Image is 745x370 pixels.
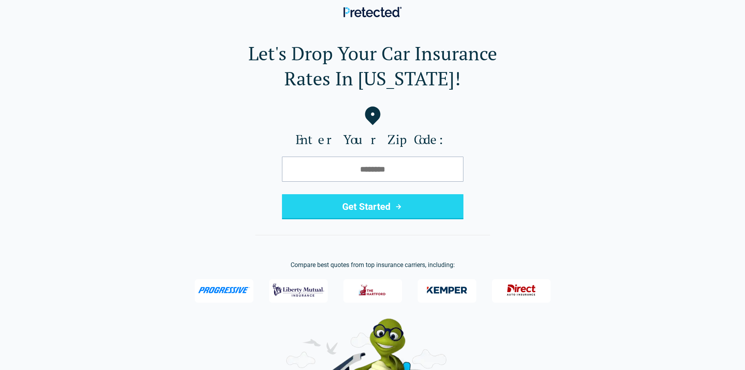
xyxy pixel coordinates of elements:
[13,41,732,91] h1: Let's Drop Your Car Insurance Rates In [US_STATE]!
[421,280,473,300] img: Kemper
[282,194,463,219] button: Get Started
[502,280,540,300] img: Direct General
[198,287,250,293] img: Progressive
[273,280,324,300] img: Liberty Mutual
[354,280,392,300] img: The Hartford
[13,260,732,270] p: Compare best quotes from top insurance carriers, including:
[13,132,732,147] label: Enter Your Zip Code:
[343,7,402,17] img: Pretected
